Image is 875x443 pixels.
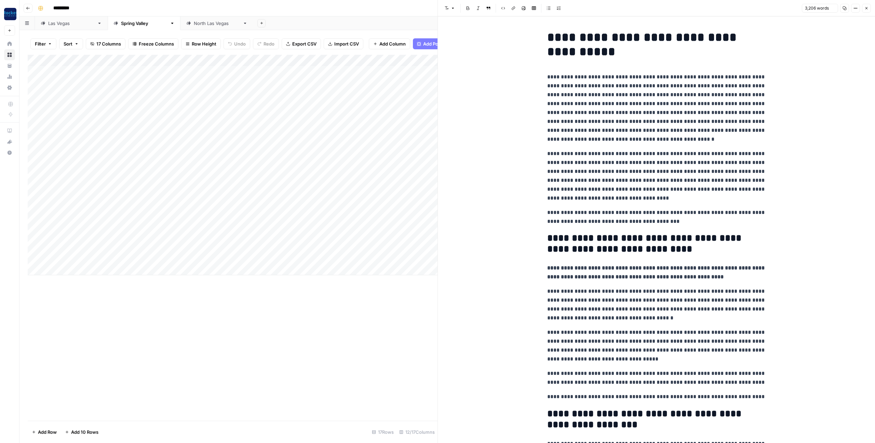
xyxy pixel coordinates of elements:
button: Export CSV [282,38,321,49]
div: 12/17 Columns [396,427,437,438]
a: [GEOGRAPHIC_DATA] [180,16,253,30]
span: Freeze Columns [139,40,174,47]
span: 3,206 words [805,5,829,11]
span: 17 Columns [96,40,121,47]
button: 3,206 words [802,4,838,13]
div: [GEOGRAPHIC_DATA] [48,20,94,27]
span: Add Power Agent [423,40,460,47]
span: Row Height [192,40,216,47]
button: Filter [30,38,56,49]
a: [GEOGRAPHIC_DATA] [108,16,180,30]
button: Help + Support [4,147,15,158]
a: AirOps Academy [4,125,15,136]
a: Usage [4,71,15,82]
img: Rocket Pilots Logo [4,8,16,20]
a: Settings [4,82,15,93]
button: Undo [224,38,250,49]
button: Redo [253,38,279,49]
span: Sort [64,40,72,47]
button: Import CSV [324,38,363,49]
div: [GEOGRAPHIC_DATA] [194,20,240,27]
button: Sort [59,38,83,49]
button: Row Height [181,38,221,49]
button: 17 Columns [86,38,125,49]
button: Workspace: Rocket Pilots [4,5,15,23]
div: [GEOGRAPHIC_DATA] [121,20,167,27]
span: Redo [264,40,274,47]
a: Browse [4,49,15,60]
span: Add Column [379,40,406,47]
button: Add Power Agent [413,38,465,49]
span: Add 10 Rows [71,429,98,435]
button: Add Column [369,38,410,49]
button: What's new? [4,136,15,147]
button: Freeze Columns [128,38,178,49]
a: Home [4,38,15,49]
div: 17 Rows [369,427,396,438]
span: Import CSV [334,40,359,47]
span: Undo [234,40,246,47]
a: Your Data [4,60,15,71]
button: Add 10 Rows [61,427,103,438]
button: Add Row [28,427,61,438]
span: Export CSV [292,40,317,47]
span: Filter [35,40,46,47]
a: [GEOGRAPHIC_DATA] [35,16,108,30]
span: Add Row [38,429,57,435]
